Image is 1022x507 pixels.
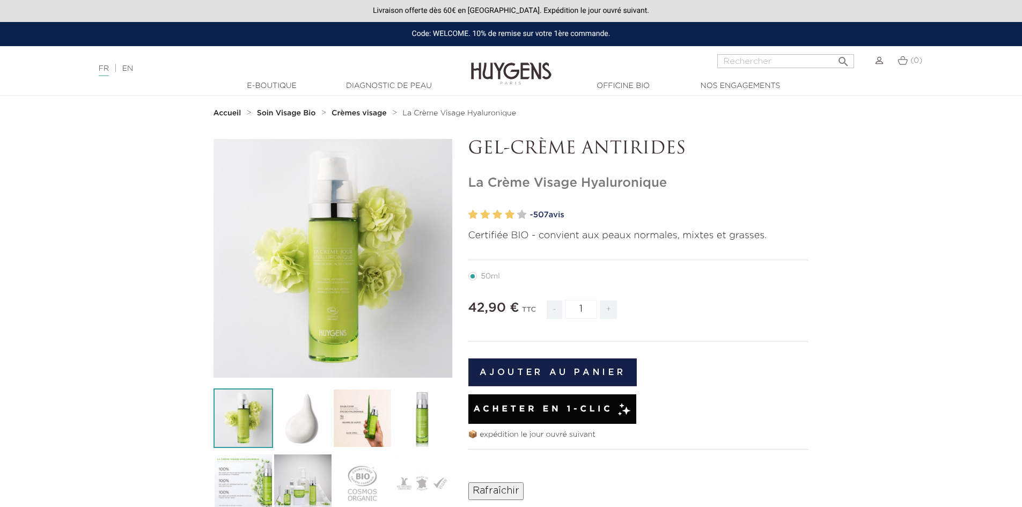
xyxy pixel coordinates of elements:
label: 3 [492,207,502,223]
span: 42,90 € [468,302,519,314]
a: Diagnostic de peau [335,80,443,92]
img: La Crème Visage Hyaluronique [214,388,273,448]
a: Accueil [214,109,244,117]
input: Quantité [565,300,597,319]
label: 5 [517,207,527,223]
img: Huygens [471,45,552,86]
a: Officine Bio [570,80,677,92]
a: Nos engagements [687,80,794,92]
button: Ajouter au panier [468,358,637,386]
a: EN [122,65,133,72]
p: Certifiée BIO - convient aux peaux normales, mixtes et grasses. [468,229,809,243]
input: Rafraîchir [468,482,524,500]
div: | [93,62,418,75]
a: Crèmes visage [332,109,389,117]
label: 2 [480,207,490,223]
label: 4 [505,207,514,223]
p: GEL-CRÈME ANTIRIDES [468,139,809,159]
span: (0) [910,57,922,64]
a: E-Boutique [218,80,326,92]
a: FR [99,65,109,76]
h1: La Crème Visage Hyaluronique [468,175,809,191]
span: 507 [533,211,549,219]
span: - [547,300,562,319]
label: 1 [468,207,478,223]
strong: Accueil [214,109,241,117]
a: La Crème Visage Hyaluronique [402,109,516,117]
input: Rechercher [717,54,854,68]
span: + [600,300,617,319]
strong: Soin Visage Bio [257,109,316,117]
i:  [837,52,850,65]
label: 50ml [468,272,513,281]
div: TTC [522,298,536,327]
strong: Crèmes visage [332,109,387,117]
p: 📦 expédition le jour ouvré suivant [468,429,809,440]
a: -507avis [530,207,809,223]
button:  [834,51,853,65]
a: Soin Visage Bio [257,109,319,117]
